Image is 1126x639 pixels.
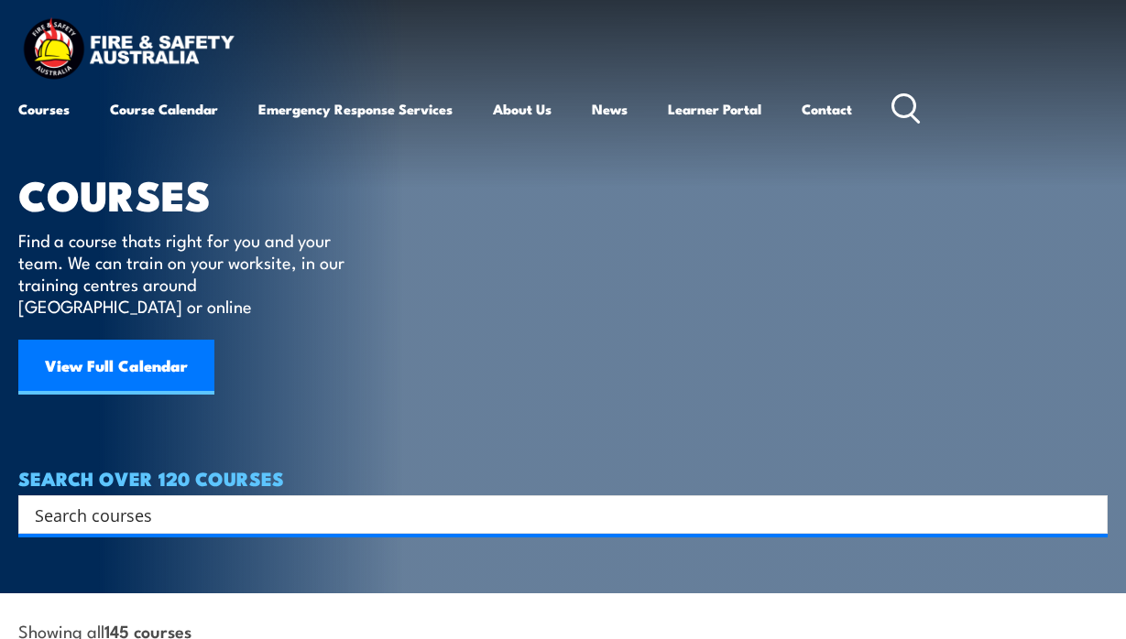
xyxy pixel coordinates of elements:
button: Search magnifier button [1076,502,1101,527]
a: About Us [493,87,552,131]
a: View Full Calendar [18,340,214,395]
a: News [592,87,628,131]
p: Find a course thats right for you and your team. We can train on your worksite, in our training c... [18,229,353,317]
h1: COURSES [18,176,371,211]
a: Course Calendar [110,87,218,131]
a: Courses [18,87,70,131]
a: Learner Portal [668,87,761,131]
a: Contact [802,87,852,131]
input: Search input [35,501,1067,528]
h4: SEARCH OVER 120 COURSES [18,468,1108,488]
form: Search form [38,502,1071,527]
a: Emergency Response Services [258,87,453,131]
